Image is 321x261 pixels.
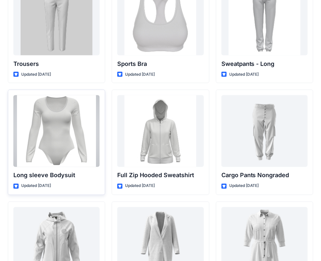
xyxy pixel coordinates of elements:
[221,95,308,167] a: Cargo Pants Nongraded
[221,59,308,69] p: Sweatpants - Long
[117,59,203,69] p: Sports Bra
[125,183,155,190] p: Updated [DATE]
[229,183,259,190] p: Updated [DATE]
[21,71,51,78] p: Updated [DATE]
[117,95,203,167] a: Full Zip Hooded Sweatshirt
[117,171,203,180] p: Full Zip Hooded Sweatshirt
[21,183,51,190] p: Updated [DATE]
[13,171,100,180] p: Long sleeve Bodysuit
[229,71,259,78] p: Updated [DATE]
[221,171,308,180] p: Cargo Pants Nongraded
[13,59,100,69] p: Trousers
[125,71,155,78] p: Updated [DATE]
[13,95,100,167] a: Long sleeve Bodysuit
